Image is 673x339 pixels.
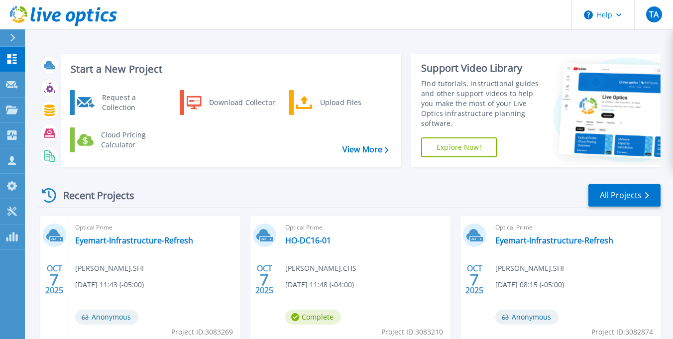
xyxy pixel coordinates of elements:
[495,279,564,290] span: [DATE] 08:15 (-05:00)
[285,263,356,274] span: [PERSON_NAME] , CHS
[204,93,279,113] div: Download Collector
[171,327,233,338] span: Project ID: 3083269
[495,310,559,325] span: Anonymous
[38,183,148,208] div: Recent Projects
[285,222,445,233] span: Optical Prime
[45,261,64,298] div: OCT 2025
[70,127,172,152] a: Cloud Pricing Calculator
[649,10,659,18] span: TA
[180,90,282,115] a: Download Collector
[421,137,497,157] a: Explore Now!
[381,327,443,338] span: Project ID: 3083210
[97,93,170,113] div: Request a Collection
[255,261,274,298] div: OCT 2025
[96,130,170,150] div: Cloud Pricing Calculator
[495,235,613,245] a: Eyemart-Infrastructure-Refresh
[75,222,234,233] span: Optical Prime
[75,279,144,290] span: [DATE] 11:43 (-05:00)
[71,64,388,75] h3: Start a New Project
[465,261,484,298] div: OCT 2025
[342,145,389,154] a: View More
[70,90,172,115] a: Request a Collection
[470,275,479,284] span: 7
[75,263,144,274] span: [PERSON_NAME] , SHI
[588,184,661,207] a: All Projects
[421,62,545,75] div: Support Video Library
[495,263,564,274] span: [PERSON_NAME] , SHI
[315,93,389,113] div: Upload Files
[75,310,138,325] span: Anonymous
[50,275,59,284] span: 7
[591,327,653,338] span: Project ID: 3082874
[260,275,269,284] span: 7
[421,79,545,128] div: Find tutorials, instructional guides and other support videos to help you make the most of your L...
[285,235,331,245] a: HO-DC16-01
[289,90,391,115] a: Upload Files
[495,222,655,233] span: Optical Prime
[285,310,341,325] span: Complete
[285,279,354,290] span: [DATE] 11:48 (-04:00)
[75,235,193,245] a: Eyemart-Infrastructure-Refresh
